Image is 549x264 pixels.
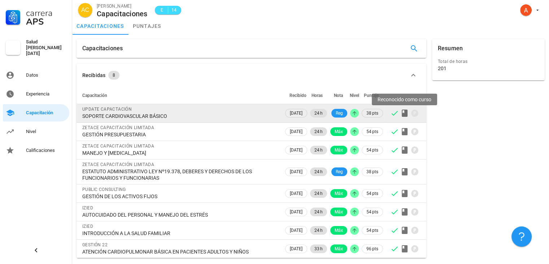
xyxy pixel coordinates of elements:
span: GESTIÓN 22 [82,242,108,247]
span: 54 pts [366,208,378,216]
a: Capacitación [3,104,69,122]
a: Nivel [3,123,69,140]
th: Nota [328,87,349,104]
div: Datos [26,72,66,78]
div: GESTIÓN PRESUPUESTARIA [82,131,278,138]
span: 54 pts [366,190,378,197]
span: 8 [113,71,115,80]
th: Nivel [349,87,360,104]
span: 24 h [314,167,323,176]
span: 33 h [314,244,323,253]
span: [DATE] [290,146,302,154]
span: Máx [335,127,343,136]
th: Capacitación [77,87,284,104]
span: Nivel [350,93,359,98]
span: [DATE] [290,190,302,197]
a: Experiencia [3,85,69,103]
a: puntajes [128,17,166,35]
div: AUTOCUIDADO DEL PERSONAL Y MANEJO DEL ESTRÉS [82,212,278,218]
span: 24 h [314,208,323,216]
button: Recibidas 8 [77,64,426,87]
span: [DATE] [290,109,302,117]
span: 24 h [314,109,323,118]
div: Capacitaciones [82,39,123,58]
th: Puntaje [360,87,384,104]
div: [PERSON_NAME] [97,3,148,10]
span: [DATE] [290,168,302,176]
span: 96 pts [366,245,378,252]
span: [DATE] [290,226,302,234]
span: Horas [311,93,323,98]
span: PUBLIC CONSULTING [82,187,126,192]
span: 24 h [314,189,323,198]
span: 24 h [314,226,323,235]
span: 54 pts [366,227,378,234]
div: Carrera [26,9,66,17]
th: Recibido [284,87,309,104]
a: capacitaciones [72,17,128,35]
span: [DATE] [290,245,302,253]
span: UPDATE CAPACTACIÓN [82,107,132,112]
span: Nota [334,93,343,98]
span: Máx [335,208,343,216]
div: SOPORTE CARDIOVASCULAR BÁSICO [82,113,278,119]
span: Máx [335,244,343,253]
span: ZETACE CAPACITACIÓN LIMITADA [82,162,154,167]
div: 201 [438,65,446,72]
div: Resumen [438,39,463,58]
div: Recibidas [82,71,105,79]
div: ATENCIÓN CARDIOPULMONAR BÁSICA EN PACIENTES ADULTOS Y NIÑOS [82,248,278,255]
span: Máx [335,189,343,198]
span: Reg [336,167,343,176]
div: Capacitaciones [97,10,148,18]
span: ZETACE CAPACITACIÓN LIMITADA [82,144,154,149]
div: INTRODUCCIÓN A LA SALUD FAMILIAR [82,230,278,237]
div: Salud [PERSON_NAME][DATE] [26,39,66,56]
span: [DATE] [290,208,302,216]
div: APS [26,17,66,26]
div: GESTIÓN DE LOS ACTIVOS FIJOS [82,193,278,200]
span: Capacitación [82,93,107,98]
span: AC [81,3,89,17]
div: MANEJO Y [MEDICAL_DATA] [82,150,278,156]
a: Datos [3,67,69,84]
span: Máx [335,226,343,235]
span: [DATE] [290,128,302,136]
span: Máx [335,146,343,154]
div: avatar [520,4,532,16]
div: Total de horas [438,58,539,65]
a: Calificaciones [3,142,69,159]
span: E [159,7,165,14]
span: ZETACE CAPACITACIÓN LIMITADA [82,125,154,130]
div: Capacitación [26,110,66,116]
div: avatar [78,3,92,17]
span: 38 pts [366,168,378,175]
span: 54 pts [366,146,378,154]
div: ESTATUTO ADMINISTRATIVO LEY Nº19.378, DEBERES Y DERECHOS DE LOS FUNCIONARIOS Y FUNCIONARIAS [82,168,278,181]
div: Nivel [26,129,66,135]
span: Recibido [289,93,306,98]
span: IZIED [82,205,93,210]
span: 54 pts [366,128,378,135]
span: IZIED [82,224,93,229]
span: Puntaje [364,93,379,98]
div: Calificaciones [26,148,66,153]
div: Experiencia [26,91,66,97]
span: Reg [336,109,343,118]
th: Horas [309,87,328,104]
span: 38 pts [366,110,378,117]
span: 14 [171,7,177,14]
span: 24 h [314,127,323,136]
span: 24 h [314,146,323,154]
